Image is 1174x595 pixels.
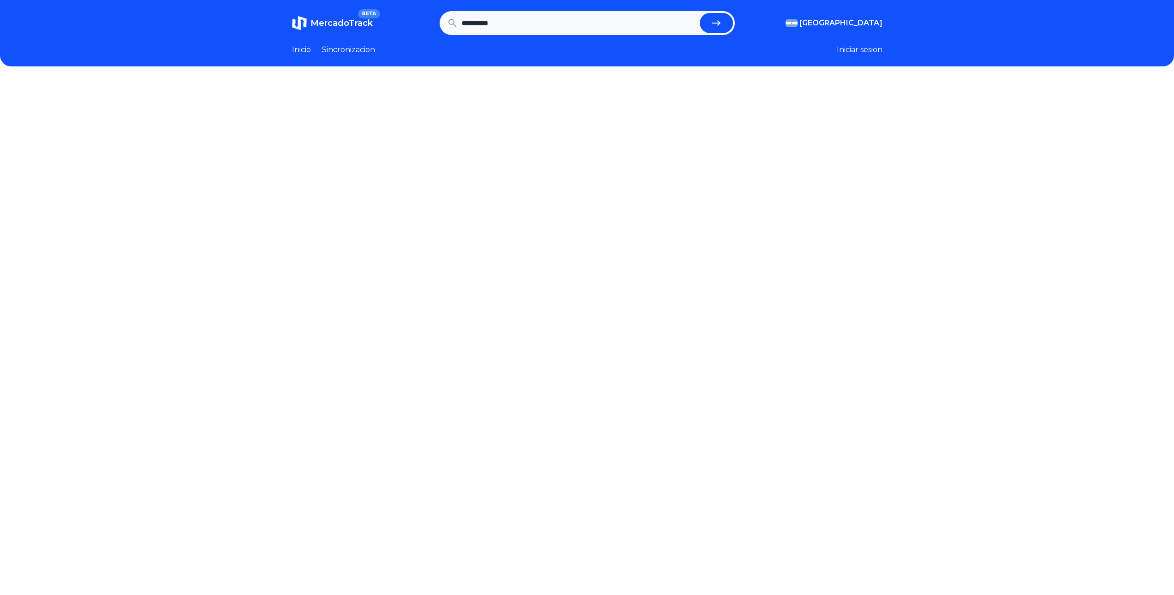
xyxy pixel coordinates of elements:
span: MercadoTrack [310,18,373,28]
a: Sincronizacion [322,44,375,55]
img: MercadoTrack [292,16,307,30]
a: Inicio [292,44,311,55]
a: MercadoTrackBETA [292,16,373,30]
button: Iniciar sesion [837,44,882,55]
span: [GEOGRAPHIC_DATA] [799,18,882,29]
span: BETA [358,9,380,18]
img: Argentina [786,19,798,27]
button: [GEOGRAPHIC_DATA] [786,18,882,29]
